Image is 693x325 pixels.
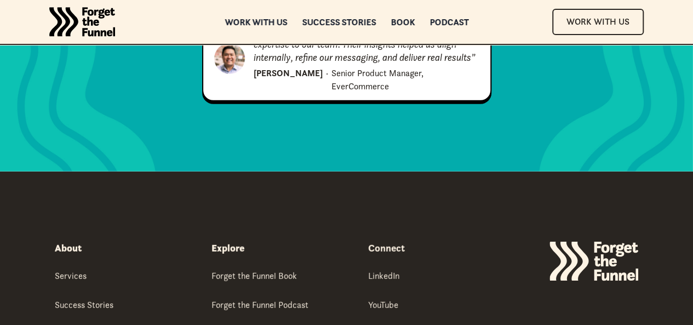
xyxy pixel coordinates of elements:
div: Success Stories [55,299,113,311]
div: Explore [211,242,244,255]
div: LinkedIn [368,270,399,282]
a: Success Stories [55,299,113,312]
div: YouTube [368,299,398,311]
div: Senior Product Manager, EverCommerce [331,66,479,93]
div: Forget the Funnel Book [211,270,297,282]
div: Services [55,270,87,282]
div: About [55,242,82,255]
div: [PERSON_NAME] [254,66,323,79]
div: · [326,66,328,79]
a: Book [391,18,415,26]
a: Podcast [429,18,468,26]
a: YouTube [368,299,398,312]
a: Work with us [225,18,287,26]
a: Work With Us [552,9,644,35]
strong: Connect [368,242,405,254]
a: Success Stories [302,18,376,26]
a: Forget the Funnel Book [211,270,297,283]
a: Forget the Funnel Podcast [211,299,308,312]
a: LinkedIn [368,270,399,283]
div: Forget the Funnel Podcast [211,299,308,311]
a: Services [55,270,87,283]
